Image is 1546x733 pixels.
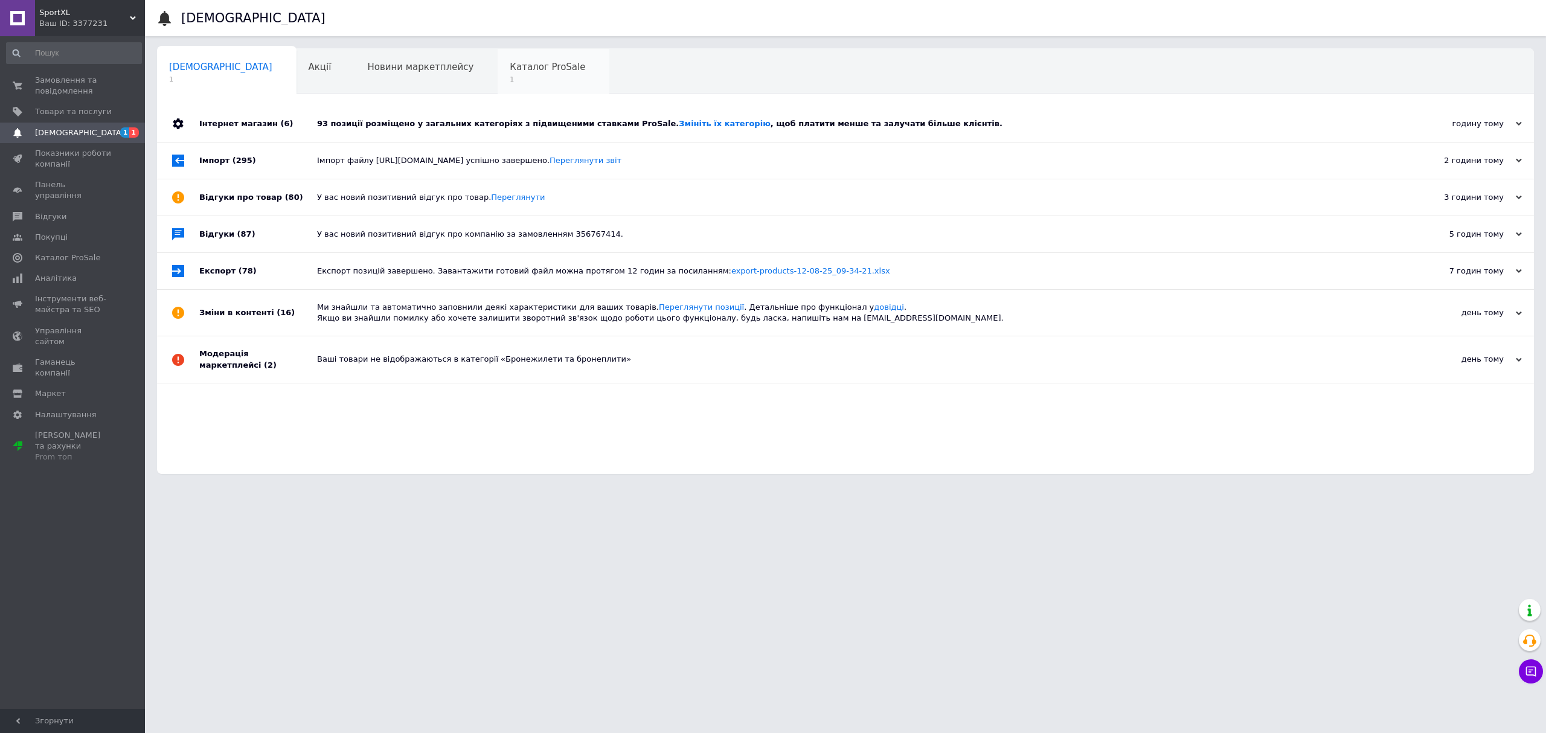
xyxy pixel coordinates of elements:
[1401,307,1522,318] div: день тому
[35,357,112,379] span: Гаманець компанії
[35,211,66,222] span: Відгуки
[35,75,112,97] span: Замовлення та повідомлення
[1401,229,1522,240] div: 5 годин тому
[129,127,139,138] span: 1
[35,388,66,399] span: Маркет
[199,142,317,179] div: Імпорт
[679,119,770,128] a: Змініть їх категорію
[6,42,142,64] input: Пошук
[280,119,293,128] span: (6)
[35,179,112,201] span: Панель управління
[317,302,1401,324] div: Ми знайшли та автоматично заповнили деякі характеристики для ваших товарів. . Детальніше про функ...
[874,302,904,312] a: довідці
[233,156,256,165] span: (295)
[39,18,145,29] div: Ваш ID: 3377231
[199,336,317,382] div: Модерація маркетплейсі
[199,106,317,142] div: Інтернет магазин
[35,127,124,138] span: [DEMOGRAPHIC_DATA]
[239,266,257,275] span: (78)
[181,11,326,25] h1: [DEMOGRAPHIC_DATA]
[1401,155,1522,166] div: 2 години тому
[1401,266,1522,277] div: 7 годин тому
[35,430,112,463] span: [PERSON_NAME] та рахунки
[367,62,473,72] span: Новини маркетплейсу
[1401,192,1522,203] div: 3 години тому
[1401,354,1522,365] div: день тому
[35,252,100,263] span: Каталог ProSale
[1519,659,1543,683] button: Чат з покупцем
[199,253,317,289] div: Експорт
[35,148,112,170] span: Показники роботи компанії
[1401,118,1522,129] div: годину тому
[285,193,303,202] span: (80)
[237,229,255,238] span: (87)
[39,7,130,18] span: SportXL
[264,360,277,370] span: (2)
[35,409,97,420] span: Налаштування
[317,192,1401,203] div: У вас новий позитивний відгук про товар.
[317,155,1401,166] div: Імпорт файлу [URL][DOMAIN_NAME] успішно завершено.
[35,452,112,463] div: Prom топ
[35,293,112,315] span: Інструменти веб-майстра та SEO
[35,273,77,284] span: Аналітика
[510,62,585,72] span: Каталог ProSale
[491,193,545,202] a: Переглянути
[169,75,272,84] span: 1
[510,75,585,84] span: 1
[199,179,317,216] div: Відгуки про товар
[199,216,317,252] div: Відгуки
[659,302,744,312] a: Переглянути позиції
[550,156,621,165] a: Переглянути звіт
[35,325,112,347] span: Управління сайтом
[35,232,68,243] span: Покупці
[317,266,1401,277] div: Експорт позицій завершено. Завантажити готовий файл можна протягом 12 годин за посиланням:
[317,229,1401,240] div: У вас новий позитивний відгук про компанію за замовленням 356767414.
[317,354,1401,365] div: Ваші товари не відображаються в категорії «Бронежилети та бронеплити»
[309,62,332,72] span: Акції
[120,127,130,138] span: 1
[277,308,295,317] span: (16)
[169,62,272,72] span: [DEMOGRAPHIC_DATA]
[199,290,317,336] div: Зміни в контенті
[317,118,1401,129] div: 93 позиції розміщено у загальних категоріях з підвищеними ставками ProSale. , щоб платити менше т...
[731,266,890,275] a: export-products-12-08-25_09-34-21.xlsx
[35,106,112,117] span: Товари та послуги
